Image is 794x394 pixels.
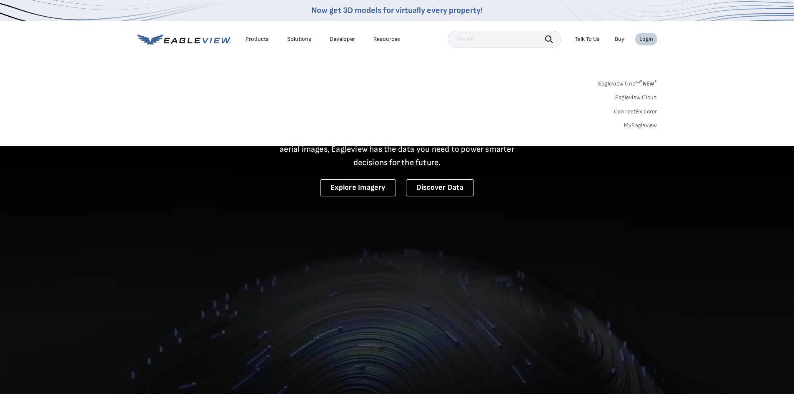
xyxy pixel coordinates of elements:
div: Talk To Us [575,35,600,43]
input: Search [448,31,561,48]
a: Buy [615,35,624,43]
a: MyEagleview [624,122,657,129]
div: Products [245,35,269,43]
a: Eagleview One™*NEW* [598,78,657,87]
div: Login [639,35,653,43]
span: NEW [640,80,657,87]
a: ConnectExplorer [614,108,657,115]
p: A new era starts here. Built on more than 3.5 billion high-resolution aerial images, Eagleview ha... [270,129,525,169]
a: Discover Data [406,179,474,196]
a: Developer [330,35,355,43]
a: Explore Imagery [320,179,396,196]
div: Resources [373,35,400,43]
a: Now get 3D models for virtually every property! [311,5,483,15]
div: Solutions [287,35,311,43]
a: Eagleview Cloud [615,94,657,101]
